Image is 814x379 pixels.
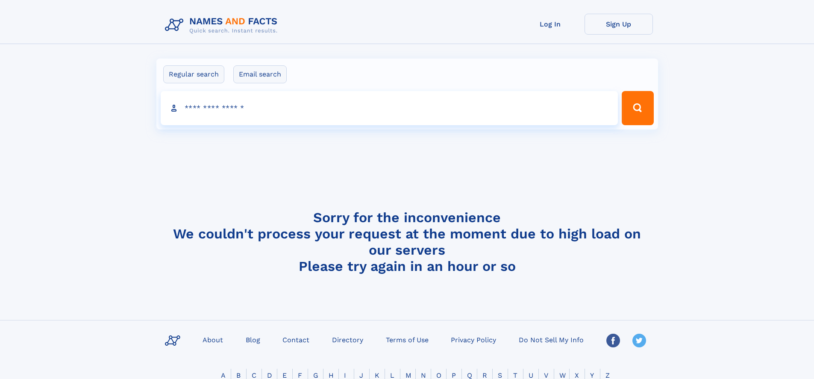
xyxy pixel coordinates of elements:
a: Directory [329,333,367,346]
a: Contact [279,333,313,346]
a: Sign Up [585,14,653,35]
a: Do Not Sell My Info [515,333,587,346]
button: Search Button [622,91,653,125]
a: Privacy Policy [447,333,500,346]
img: Twitter [632,334,646,347]
a: About [199,333,226,346]
a: Blog [242,333,264,346]
img: Logo Names and Facts [162,14,285,37]
img: Facebook [606,334,620,347]
input: search input [161,91,618,125]
a: Terms of Use [382,333,432,346]
label: Regular search [163,65,224,83]
label: Email search [233,65,287,83]
h4: Sorry for the inconvenience We couldn't process your request at the moment due to high load on ou... [162,209,653,274]
a: Log In [516,14,585,35]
